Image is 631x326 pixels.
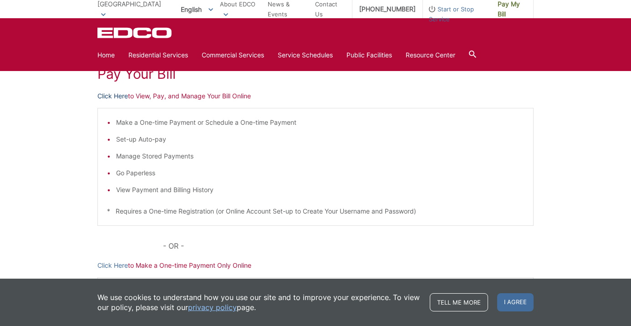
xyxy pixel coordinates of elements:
[202,50,264,60] a: Commercial Services
[128,50,188,60] a: Residential Services
[97,91,534,101] p: to View, Pay, and Manage Your Bill Online
[116,168,524,178] li: Go Paperless
[163,239,534,252] p: - OR -
[97,91,128,101] a: Click Here
[174,2,220,17] span: English
[116,117,524,127] li: Make a One-time Payment or Schedule a One-time Payment
[116,134,524,144] li: Set-up Auto-pay
[107,206,524,216] p: * Requires a One-time Registration (or Online Account Set-up to Create Your Username and Password)
[97,292,421,312] p: We use cookies to understand how you use our site and to improve your experience. To view our pol...
[97,50,115,60] a: Home
[97,260,128,270] a: Click Here
[97,66,534,82] h1: Pay Your Bill
[278,50,333,60] a: Service Schedules
[97,260,534,270] p: to Make a One-time Payment Only Online
[406,50,455,60] a: Resource Center
[346,50,392,60] a: Public Facilities
[97,27,173,38] a: EDCD logo. Return to the homepage.
[188,302,237,312] a: privacy policy
[116,151,524,161] li: Manage Stored Payments
[116,185,524,195] li: View Payment and Billing History
[497,293,534,311] span: I agree
[430,293,488,311] a: Tell me more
